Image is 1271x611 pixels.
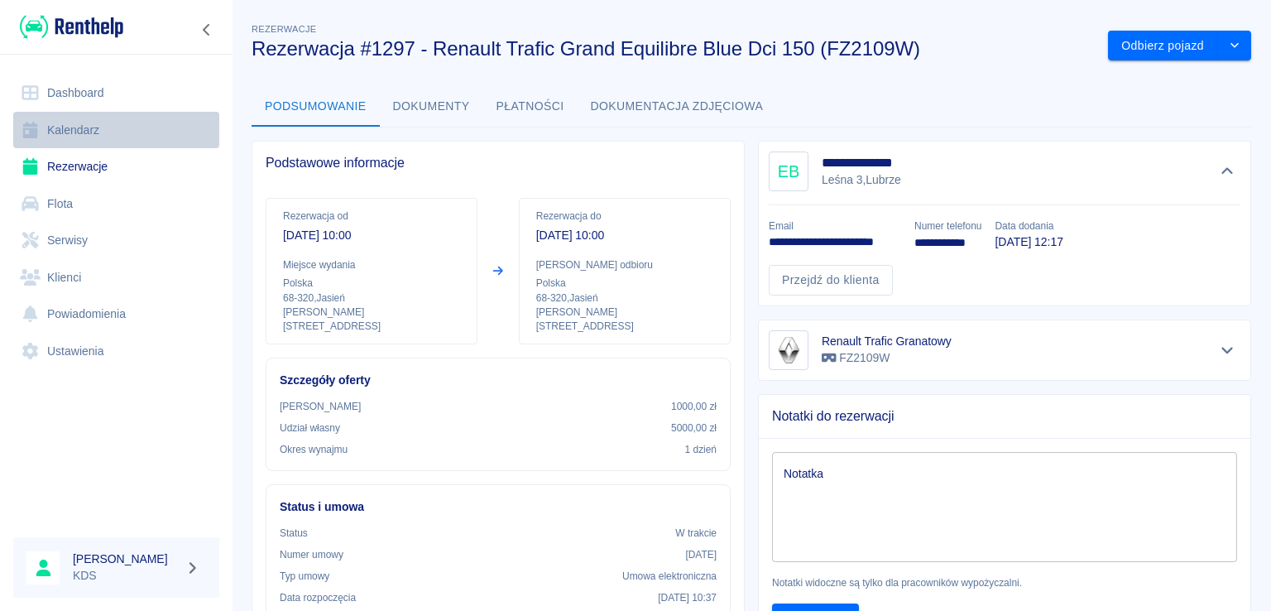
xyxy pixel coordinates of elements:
[283,291,460,305] p: 68-320 , Jasień
[822,349,952,367] p: FZ2109W
[283,305,460,334] p: [PERSON_NAME][STREET_ADDRESS]
[13,222,219,259] a: Serwisy
[20,13,123,41] img: Renthelp logo
[671,421,717,435] p: 5000,00 zł
[671,399,717,414] p: 1000,00 zł
[13,185,219,223] a: Flota
[536,209,713,224] p: Rezerwacja do
[578,87,777,127] button: Dokumentacja zdjęciowa
[283,209,460,224] p: Rezerwacja od
[280,590,356,605] p: Data rozpoczęcia
[772,334,805,367] img: Image
[1214,160,1241,183] button: Ukryj szczegóły
[280,569,329,584] p: Typ umowy
[73,551,179,567] h6: [PERSON_NAME]
[13,296,219,333] a: Powiadomienia
[772,408,1237,425] span: Notatki do rezerwacji
[1214,339,1241,362] button: Pokaż szczegóły
[622,569,717,584] p: Umowa elektroniczna
[13,333,219,370] a: Ustawienia
[252,37,1095,60] h3: Rezerwacja #1297 - Renault Trafic Grand Equilibre Blue Dci 150 (FZ2109W)
[280,547,343,562] p: Numer umowy
[252,87,380,127] button: Podsumowanie
[280,526,308,541] p: Status
[536,305,713,334] p: [PERSON_NAME][STREET_ADDRESS]
[73,567,179,585] p: KDS
[283,276,460,291] p: Polska
[1218,31,1251,61] button: drop-down
[995,233,1062,251] p: [DATE] 12:17
[283,257,460,272] p: Miejsce wydania
[13,112,219,149] a: Kalendarz
[280,421,340,435] p: Udział własny
[536,227,713,244] p: [DATE] 10:00
[13,75,219,112] a: Dashboard
[536,257,713,272] p: [PERSON_NAME] odbioru
[13,13,123,41] a: Renthelp logo
[769,265,893,296] a: Przejdź do klienta
[675,526,717,541] p: W trakcie
[483,87,578,127] button: Płatności
[280,372,717,389] h6: Szczegóły oferty
[194,19,219,41] button: Zwiń nawigację
[280,399,361,414] p: [PERSON_NAME]
[772,575,1237,590] p: Notatki widoczne są tylko dla pracowników wypożyczalni.
[252,24,316,34] span: Rezerwacje
[13,259,219,296] a: Klienci
[685,442,717,457] p: 1 dzień
[380,87,483,127] button: Dokumenty
[822,171,912,189] p: Leśna 3 , Lubrze
[685,547,717,562] p: [DATE]
[283,227,460,244] p: [DATE] 10:00
[280,498,717,516] h6: Status i umowa
[536,276,713,291] p: Polska
[658,590,717,605] p: [DATE] 10:37
[266,155,731,171] span: Podstawowe informacje
[914,219,981,233] p: Numer telefonu
[769,219,901,233] p: Email
[536,291,713,305] p: 68-320 , Jasień
[1108,31,1218,61] button: Odbierz pojazd
[822,333,952,349] h6: Renault Trafic Granatowy
[995,219,1062,233] p: Data dodania
[13,148,219,185] a: Rezerwacje
[280,442,348,457] p: Okres wynajmu
[769,152,808,191] div: EB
